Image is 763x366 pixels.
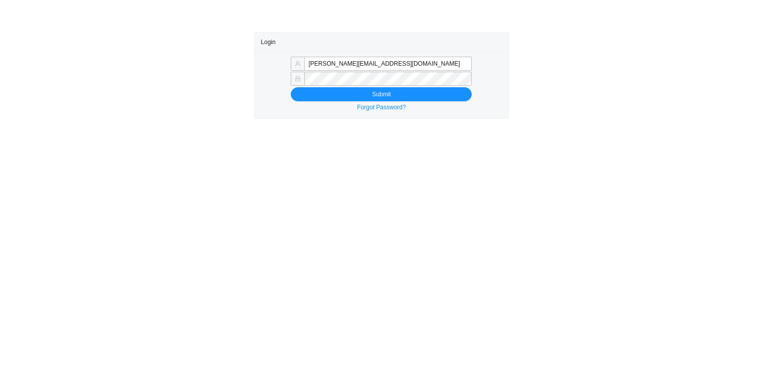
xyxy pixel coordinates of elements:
span: user [295,61,301,67]
button: Submit [291,87,472,101]
a: Forgot Password? [357,104,406,111]
div: Login [261,33,502,51]
span: Submit [372,89,391,99]
span: lock [295,76,301,82]
input: Email [304,57,472,71]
